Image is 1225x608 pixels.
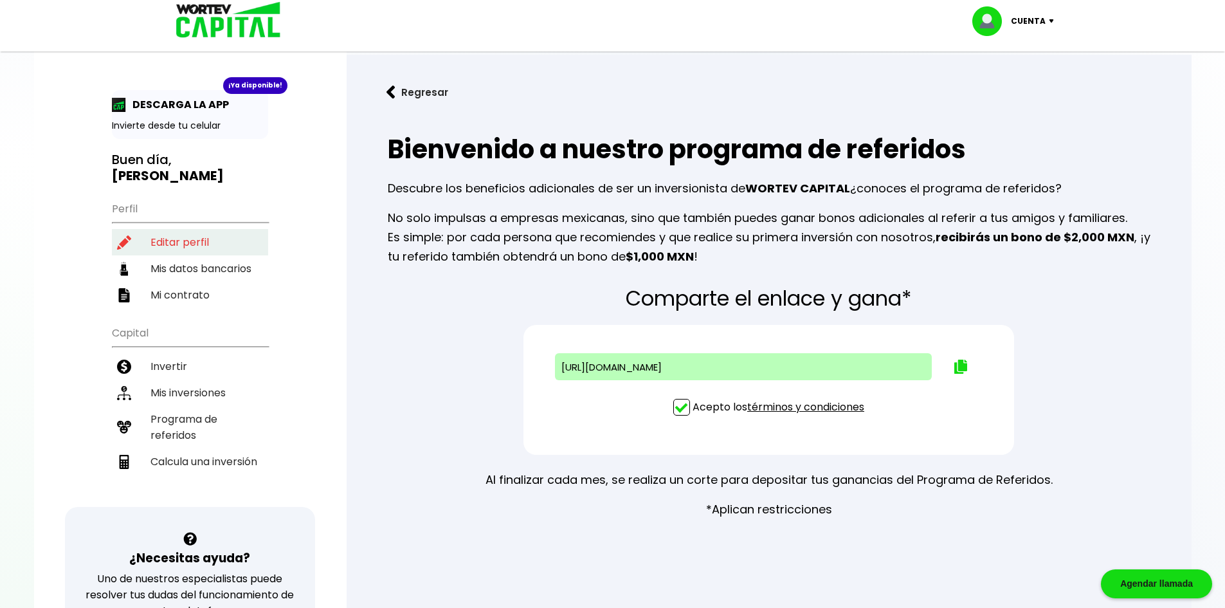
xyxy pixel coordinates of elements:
[112,353,268,380] a: Invertir
[626,287,912,309] p: Comparte el enlace y gana*
[386,86,395,99] img: flecha izquierda
[367,75,1171,109] a: flecha izquierdaRegresar
[693,399,864,415] p: Acepto los
[117,360,131,374] img: invertir-icon.b3b967d7.svg
[1101,569,1212,598] div: Agendar llamada
[485,470,1053,490] p: Al finalizar cada mes, se realiza un corte para depositar tus ganancias del Programa de Referidos.
[1011,12,1046,31] p: Cuenta
[706,500,832,519] p: *Aplican restricciones
[117,420,131,434] img: recomiendanos-icon.9b8e9327.svg
[112,98,126,112] img: app-icon
[112,318,268,507] ul: Capital
[112,152,268,184] h3: Buen día,
[1046,19,1063,23] img: icon-down
[972,6,1011,36] img: profile-image
[388,208,1150,266] p: No solo impulsas a empresas mexicanas, sino que también puedes ganar bonos adicionales al referir...
[367,75,467,109] button: Regresar
[388,130,1150,169] h1: Bienvenido a nuestro programa de referidos
[747,400,864,414] a: términos y condiciones
[129,549,250,567] h3: ¿Necesitas ayuda?
[112,380,268,406] a: Mis inversiones
[112,448,268,475] a: Calcula una inversión
[117,288,131,302] img: contrato-icon.f2db500c.svg
[117,386,131,400] img: inversiones-icon.6695dc30.svg
[112,229,268,255] a: Editar perfil
[126,97,229,113] p: DESCARGA LA APP
[223,77,287,94] div: ¡Ya disponible!
[112,255,268,282] a: Mis datos bancarios
[112,119,268,133] p: Invierte desde tu celular
[117,262,131,276] img: datos-icon.10cf9172.svg
[112,167,224,185] b: [PERSON_NAME]
[745,180,850,196] b: WORTEV CAPITAL
[112,406,268,448] a: Programa de referidos
[117,455,131,469] img: calculadora-icon.17d418c4.svg
[112,282,268,308] a: Mi contrato
[117,235,131,250] img: editar-icon.952d3147.svg
[626,248,694,264] b: $1,000 MXN
[112,194,268,308] ul: Perfil
[936,229,1134,245] b: recibirás un bono de $2,000 MXN
[388,179,1150,198] p: Descubre los beneficios adicionales de ser un inversionista de ¿conoces el programa de referidos?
